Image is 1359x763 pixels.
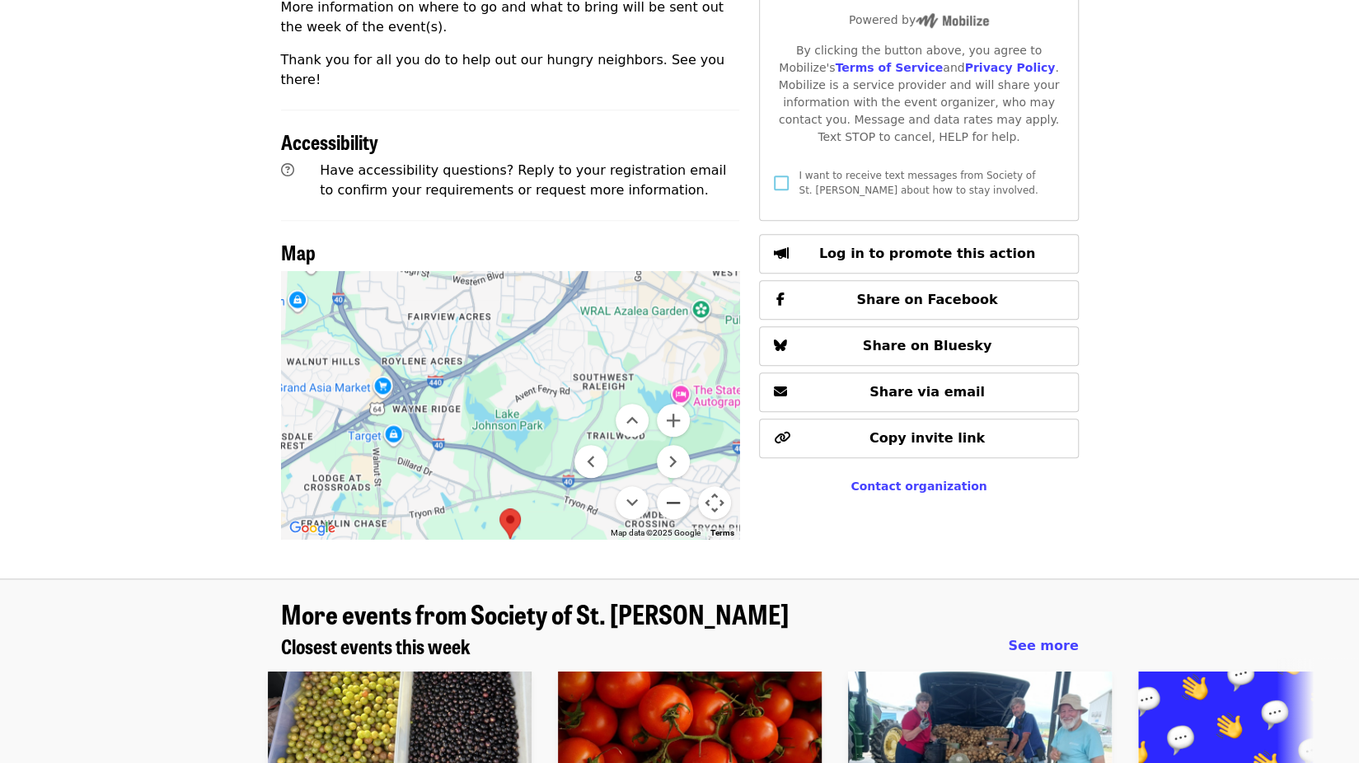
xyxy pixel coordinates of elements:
[285,517,340,539] a: Open this area in Google Maps (opens a new window)
[964,61,1055,74] a: Privacy Policy
[856,292,997,307] span: Share on Facebook
[1008,636,1078,656] a: See more
[819,246,1035,261] span: Log in to promote this action
[710,528,734,537] a: Terms (opens in new tab)
[657,445,690,478] button: Move right
[281,594,789,633] span: More events from Society of St. [PERSON_NAME]
[698,486,731,519] button: Map camera controls
[281,631,471,660] span: Closest events this week
[835,61,943,74] a: Terms of Service
[799,170,1038,196] span: I want to receive text messages from Society of St. [PERSON_NAME] about how to stay involved.
[773,42,1064,146] div: By clicking the button above, you agree to Mobilize's and . Mobilize is a service provider and wi...
[657,486,690,519] button: Zoom out
[759,280,1078,320] button: Share on Facebook
[1008,638,1078,653] span: See more
[916,13,989,28] img: Powered by Mobilize
[616,404,649,437] button: Move up
[849,13,989,26] span: Powered by
[863,338,992,353] span: Share on Bluesky
[281,162,294,178] i: question-circle icon
[281,127,378,156] span: Accessibility
[285,517,340,539] img: Google
[281,237,316,266] span: Map
[657,404,690,437] button: Zoom in
[611,528,701,537] span: Map data ©2025 Google
[759,234,1078,274] button: Log in to promote this action
[759,326,1078,366] button: Share on Bluesky
[869,384,985,400] span: Share via email
[268,634,1092,658] div: Closest events this week
[616,486,649,519] button: Move down
[759,372,1078,412] button: Share via email
[320,162,726,198] span: Have accessibility questions? Reply to your registration email to confirm your requirements or re...
[574,445,607,478] button: Move left
[281,50,740,90] p: Thank you for all you do to help out our hungry neighbors. See you there!
[759,419,1078,458] button: Copy invite link
[851,480,986,493] a: Contact organization
[869,430,985,446] span: Copy invite link
[281,634,471,658] a: Closest events this week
